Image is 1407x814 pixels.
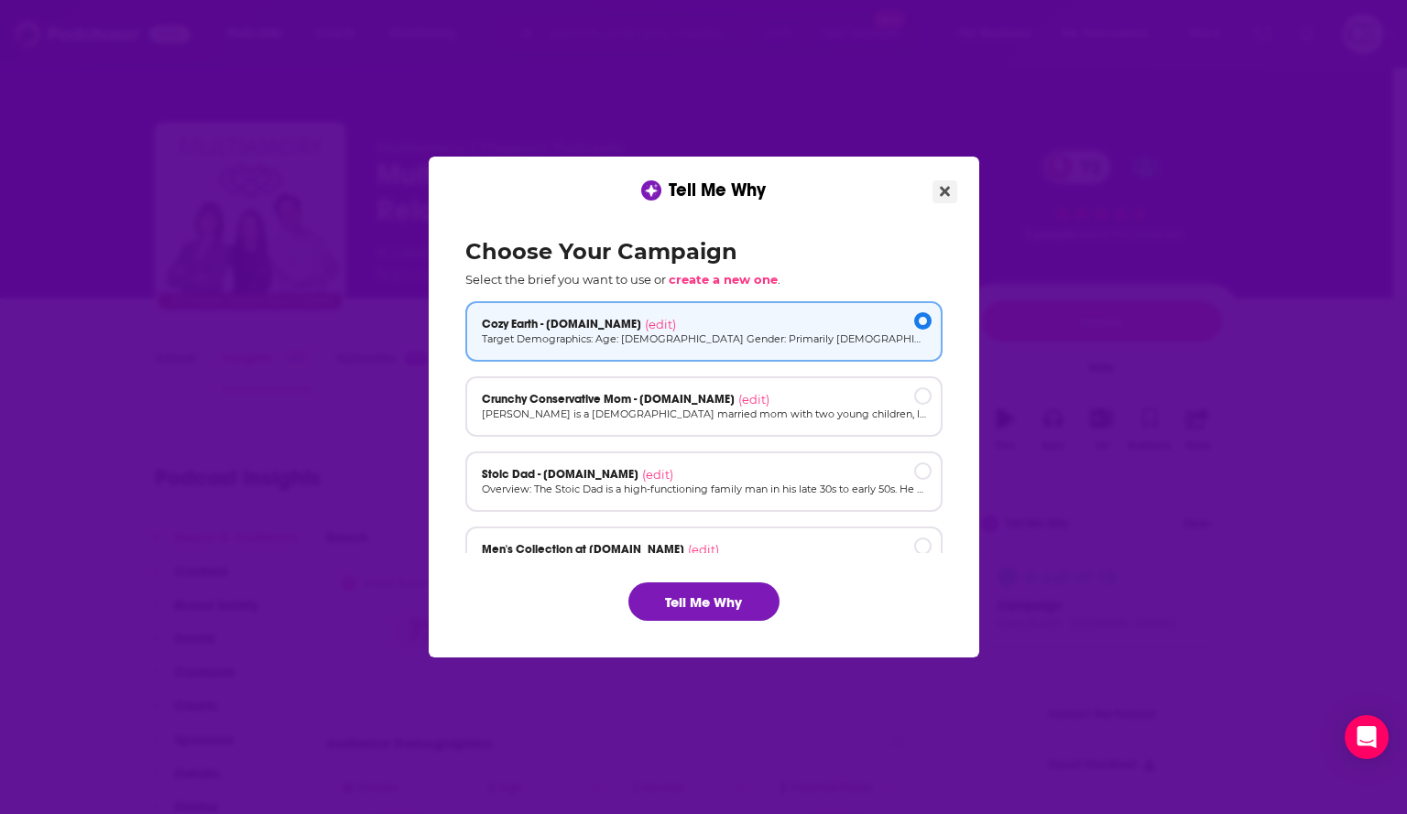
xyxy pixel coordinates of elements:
[642,467,673,482] span: (edit)
[482,482,926,497] p: Overview: The Stoic Dad is a high-functioning family man in his late 30s to early 50s. He values ...
[669,272,778,287] span: create a new one
[482,467,638,482] span: Stoic Dad - [DOMAIN_NAME]
[688,542,719,557] span: (edit)
[669,179,766,201] span: Tell Me Why
[482,407,926,422] p: [PERSON_NAME] is a [DEMOGRAPHIC_DATA] married mom with two young children, living in a suburban o...
[465,238,943,265] h2: Choose Your Campaign
[1345,715,1389,759] div: Open Intercom Messenger
[645,317,676,331] span: (edit)
[465,272,943,287] p: Select the brief you want to use or .
[482,392,735,407] span: Crunchy Conservative Mom - [DOMAIN_NAME]
[738,392,769,407] span: (edit)
[482,542,684,557] span: Men's Collection at [DOMAIN_NAME]
[482,331,926,347] p: Target Demographics: Age: [DEMOGRAPHIC_DATA] Gender: Primarily [DEMOGRAPHIC_DATA] (60-70%) but al...
[628,582,780,621] button: Tell Me Why
[933,180,957,203] button: Close
[482,317,641,331] span: Cozy Earth - [DOMAIN_NAME]
[644,183,659,198] img: tell me why sparkle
